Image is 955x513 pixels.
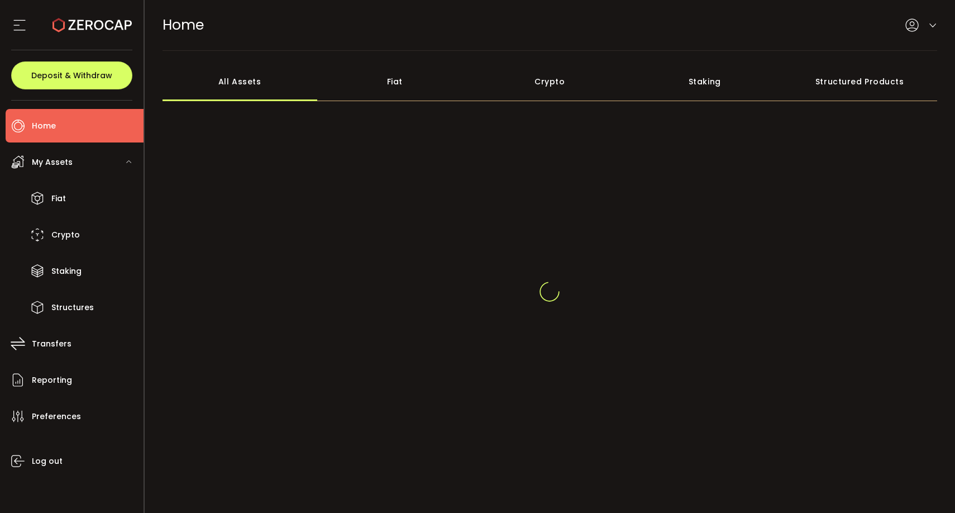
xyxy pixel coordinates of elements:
[51,263,82,279] span: Staking
[32,154,73,170] span: My Assets
[31,72,112,79] span: Deposit & Withdraw
[472,62,628,101] div: Crypto
[163,62,318,101] div: All Assets
[51,300,94,316] span: Structures
[627,62,782,101] div: Staking
[317,62,472,101] div: Fiat
[51,227,80,243] span: Crypto
[32,453,63,469] span: Log out
[32,372,72,388] span: Reporting
[782,62,938,101] div: Structured Products
[32,408,81,425] span: Preferences
[163,15,204,35] span: Home
[51,191,66,207] span: Fiat
[11,61,132,89] button: Deposit & Withdraw
[32,118,56,134] span: Home
[32,336,71,352] span: Transfers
